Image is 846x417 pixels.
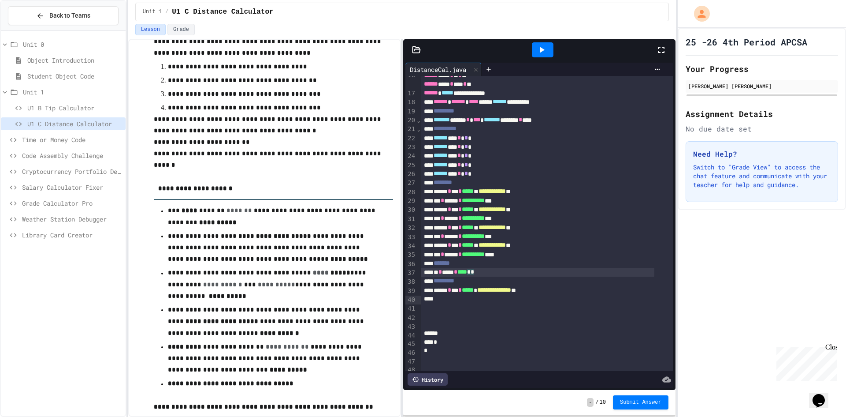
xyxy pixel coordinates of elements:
[135,24,166,35] button: Lesson
[416,116,421,124] span: Fold line
[167,24,195,35] button: Grade
[686,63,838,75] h2: Your Progress
[405,314,416,323] div: 42
[405,107,416,116] div: 19
[22,151,122,160] span: Code Assembly Challenge
[23,87,122,97] span: Unit 1
[686,108,838,120] h2: Assignment Details
[405,340,416,349] div: 45
[27,56,122,65] span: Object Introduction
[405,179,416,188] div: 27
[4,4,61,56] div: Chat with us now!Close
[408,373,448,386] div: History
[405,170,416,179] div: 26
[165,8,168,15] span: /
[688,82,835,90] div: [PERSON_NAME] [PERSON_NAME]
[22,230,122,240] span: Library Card Creator
[405,89,416,98] div: 17
[405,242,416,251] div: 34
[405,260,416,269] div: 36
[143,8,162,15] span: Unit 1
[27,71,122,81] span: Student Object Code
[405,357,416,366] div: 47
[405,197,416,206] div: 29
[22,214,122,224] span: Weather Station Debugger
[405,143,416,152] div: 23
[595,399,598,406] span: /
[405,304,416,313] div: 41
[405,296,416,304] div: 40
[405,215,416,224] div: 31
[405,134,416,143] div: 22
[405,349,416,357] div: 46
[405,287,416,296] div: 39
[773,343,837,381] iframe: chat widget
[405,224,416,233] div: 32
[685,4,712,24] div: My Account
[405,116,416,125] div: 20
[22,183,122,192] span: Salary Calculator Fixer
[405,251,416,259] div: 35
[23,40,122,49] span: Unit 0
[405,331,416,340] div: 44
[27,103,122,113] span: U1 B Tip Calculator
[693,163,831,189] p: Switch to "Grade View" to access the chat feature and communicate with your teacher for help and ...
[405,206,416,214] div: 30
[27,119,122,128] span: U1 C Distance Calculator
[405,188,416,197] div: 28
[405,152,416,161] div: 24
[600,399,606,406] span: 10
[172,7,273,17] span: U1 C Distance Calculator
[686,124,838,134] div: No due date set
[405,366,416,375] div: 48
[405,71,416,89] div: 16
[22,167,122,176] span: Cryptocurrency Portfolio Debugger
[809,382,837,408] iframe: chat widget
[693,149,831,159] h3: Need Help?
[405,65,471,74] div: DistanceCal.java
[686,36,807,48] h1: 25 -26 4th Period APCSA
[620,399,661,406] span: Submit Answer
[405,269,416,278] div: 37
[613,395,668,409] button: Submit Answer
[405,278,416,286] div: 38
[405,98,416,107] div: 18
[405,125,416,134] div: 21
[405,63,482,76] div: DistanceCal.java
[22,199,122,208] span: Grade Calculator Pro
[405,233,416,242] div: 33
[405,323,416,331] div: 43
[49,11,90,20] span: Back to Teams
[416,125,421,132] span: Fold line
[405,161,416,170] div: 25
[22,135,122,144] span: Time or Money Code
[587,398,594,407] span: -
[8,6,119,25] button: Back to Teams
